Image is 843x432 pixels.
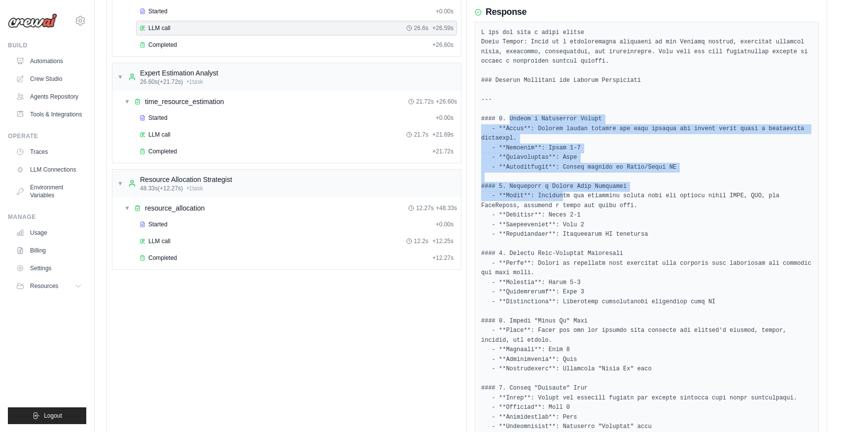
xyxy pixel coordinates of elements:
[44,412,62,420] span: Logout
[12,162,86,178] a: LLM Connections
[140,68,218,78] div: Expert Estimation Analyst
[432,147,454,155] span: + 21.72s
[436,204,457,212] span: + 48.33s
[436,114,454,122] span: + 0.00s
[432,254,454,262] span: + 12.27s
[12,278,86,294] button: Resources
[148,237,171,245] span: LLM call
[8,41,86,49] div: Build
[145,203,205,213] span: resource_allocation
[124,204,130,212] span: ▼
[148,24,171,32] span: LLM call
[8,132,86,140] div: Operate
[12,243,86,258] a: Billing
[432,41,454,49] span: + 26.60s
[414,237,428,245] span: 12.2s
[148,220,168,228] span: Started
[148,114,168,122] span: Started
[148,147,177,155] span: Completed
[8,13,57,28] img: Logo
[432,131,454,139] span: + 21.69s
[436,7,454,15] span: + 0.00s
[117,180,123,187] span: ▼
[486,7,527,18] h3: Response
[432,24,454,32] span: + 26.59s
[414,24,428,32] span: 26.6s
[436,220,454,228] span: + 0.00s
[12,225,86,241] a: Usage
[140,78,183,86] span: 26.60s (+21.72s)
[140,175,232,184] div: Resource Allocation Strategist
[124,98,130,106] span: ▼
[140,184,183,192] span: 48.33s (+12.27s)
[12,89,86,105] a: Agents Repository
[12,260,86,276] a: Settings
[432,237,454,245] span: + 12.25s
[12,71,86,87] a: Crew Studio
[436,98,457,106] span: + 26.60s
[117,73,123,81] span: ▼
[30,282,58,290] span: Resources
[12,180,86,203] a: Environment Variables
[794,385,843,432] iframe: Chat Widget
[8,407,86,424] button: Logout
[12,107,86,122] a: Tools & Integrations
[148,41,177,49] span: Completed
[148,7,168,15] span: Started
[187,184,203,192] span: • 1 task
[416,204,434,212] span: 12.27s
[148,254,177,262] span: Completed
[12,53,86,69] a: Automations
[416,98,434,106] span: 21.72s
[145,97,224,107] span: time_resource_estimation
[12,144,86,160] a: Traces
[8,213,86,221] div: Manage
[148,131,171,139] span: LLM call
[414,131,428,139] span: 21.7s
[187,78,203,86] span: • 1 task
